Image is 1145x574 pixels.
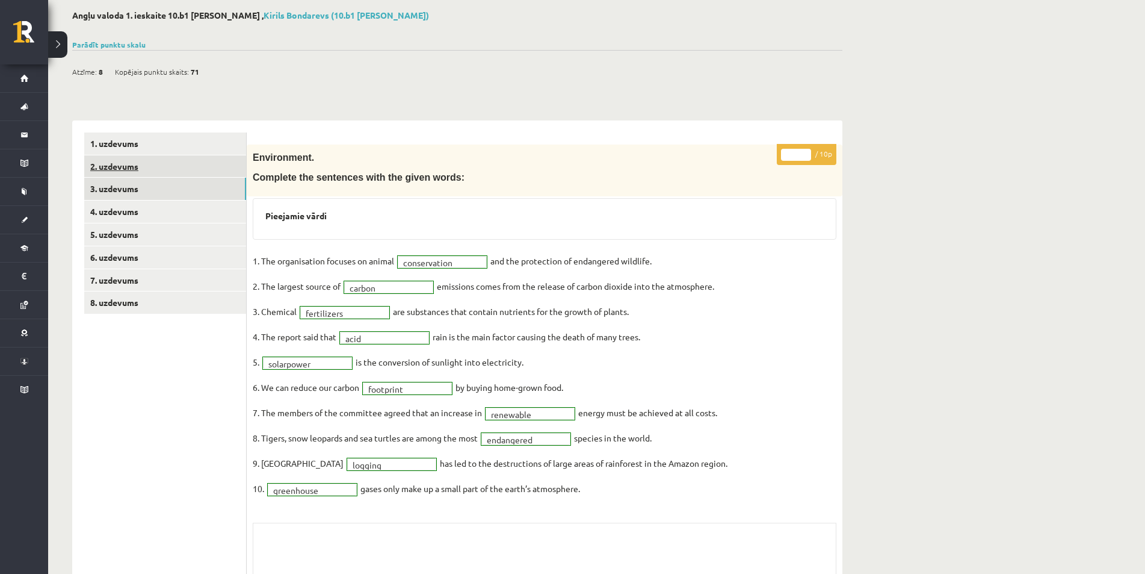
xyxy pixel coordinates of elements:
a: renewable [486,408,575,420]
a: 3. uzdevums [84,178,246,200]
p: 9. [GEOGRAPHIC_DATA] [253,454,344,472]
span: solarpower [268,358,336,370]
p: / 10p [777,144,836,165]
a: carbon [344,281,433,293]
a: 1. uzdevums [84,133,246,155]
span: conservation [403,257,471,269]
a: solarpower [263,357,352,369]
a: Kirils Bondarevs (10.b1 [PERSON_NAME]) [264,10,429,20]
span: endangered [487,434,554,446]
span: Complete the sentences with the given words: [253,172,464,182]
span: 71 [191,63,199,81]
a: endangered [481,433,570,445]
fieldset: and the protection of endangered wildlife. emissions comes from the release of carbon dioxide int... [253,252,836,505]
span: Kopējais punktu skaits: [115,63,189,81]
a: 8. uzdevums [84,292,246,314]
a: fertilizers [300,307,389,319]
a: 6. uzdevums [84,246,246,269]
a: Parādīt punktu skalu [72,40,146,49]
p: 10. [253,479,264,498]
p: 3. Chemical [253,302,297,320]
span: Atzīme: [72,63,97,81]
a: 4. uzdevums [84,201,246,223]
span: renewable [491,408,558,420]
span: carbon [350,282,417,294]
span: footprint [368,383,436,395]
h2: Angļu valoda 1. ieskaite 10.b1 [PERSON_NAME] , [72,10,842,20]
p: 6. We can reduce our carbon [253,378,359,396]
a: 5. uzdevums [84,223,246,246]
p: 5. [253,353,259,371]
p: 4. The report said that [253,328,336,346]
h3: Pieejamie vārdi [265,211,824,221]
span: acid [345,332,413,345]
span: logging [353,459,420,471]
p: 8. Tigers, snow leopards and sea turtles are among the most [253,429,478,447]
a: 2. uzdevums [84,155,246,178]
span: 8 [99,63,103,81]
span: fertilizers [306,307,373,319]
a: conservation [398,256,487,268]
span: greenhouse [273,484,341,496]
p: 2. The largest source of [253,277,341,295]
a: footprint [363,382,452,395]
a: greenhouse [268,484,357,496]
a: 7. uzdevums [84,269,246,292]
span: Environment. [253,152,314,163]
p: 7. The members of the committee agreed that an increase in [253,404,482,422]
a: Rīgas 1. Tālmācības vidusskola [13,21,48,51]
a: acid [340,332,429,344]
p: 1. The organisation focuses on animal [253,252,394,270]
a: logging [347,458,436,470]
